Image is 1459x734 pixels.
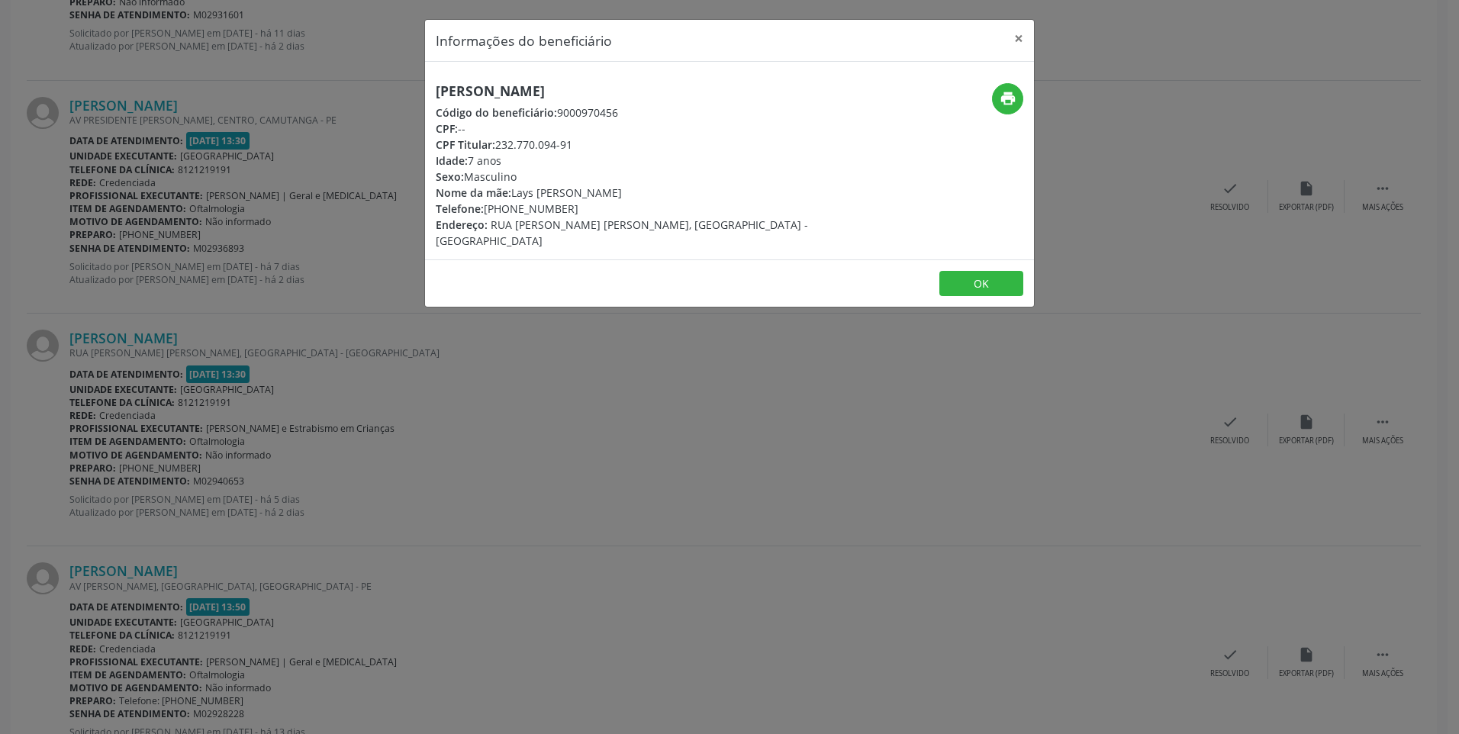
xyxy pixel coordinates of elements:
div: Masculino [436,169,820,185]
span: RUA [PERSON_NAME] [PERSON_NAME], [GEOGRAPHIC_DATA] - [GEOGRAPHIC_DATA] [436,217,808,248]
div: 7 anos [436,153,820,169]
button: print [992,83,1023,114]
i: print [1000,90,1016,107]
div: 232.770.094-91 [436,137,820,153]
div: [PHONE_NUMBER] [436,201,820,217]
div: Lays [PERSON_NAME] [436,185,820,201]
span: Código do beneficiário: [436,105,557,120]
span: CPF: [436,121,458,136]
span: Endereço: [436,217,488,232]
button: Close [1003,20,1034,57]
span: Sexo: [436,169,464,184]
div: 9000970456 [436,105,820,121]
button: OK [939,271,1023,297]
span: Telefone: [436,201,484,216]
span: Idade: [436,153,468,168]
span: Nome da mãe: [436,185,511,200]
h5: Informações do beneficiário [436,31,612,50]
div: -- [436,121,820,137]
span: CPF Titular: [436,137,495,152]
h5: [PERSON_NAME] [436,83,820,99]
